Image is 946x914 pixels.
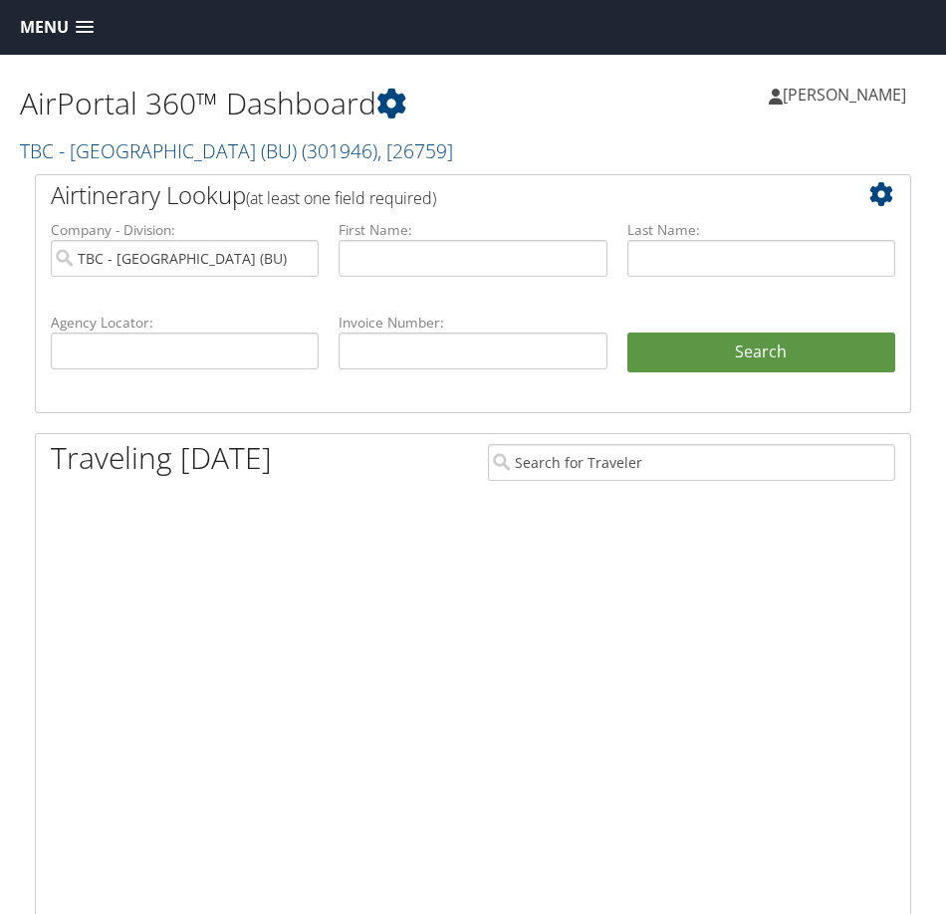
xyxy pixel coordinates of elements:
[783,84,906,106] span: [PERSON_NAME]
[302,137,377,164] span: ( 301946 )
[10,11,104,44] a: Menu
[20,18,69,37] span: Menu
[769,65,926,124] a: [PERSON_NAME]
[339,220,606,240] label: First Name:
[246,187,436,209] span: (at least one field required)
[627,220,895,240] label: Last Name:
[20,137,453,164] a: TBC - [GEOGRAPHIC_DATA] (BU)
[51,220,319,240] label: Company - Division:
[51,178,823,212] h2: Airtinerary Lookup
[488,444,895,481] input: Search for Traveler
[51,313,319,333] label: Agency Locator:
[51,437,272,479] h1: Traveling [DATE]
[20,83,473,124] h1: AirPortal 360™ Dashboard
[377,137,453,164] span: , [ 26759 ]
[627,333,895,372] button: Search
[339,313,606,333] label: Invoice Number:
